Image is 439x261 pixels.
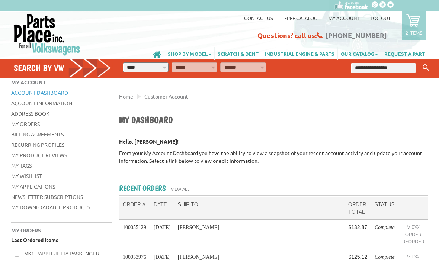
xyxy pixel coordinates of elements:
[402,223,424,238] a: View Order
[11,89,68,96] a: Account Dashboard
[11,173,42,179] a: My Wishlist
[11,110,49,117] a: Address Book
[154,254,170,260] span: [DATE]
[11,79,46,86] span: My Account
[244,15,273,21] a: Contact us
[348,224,367,230] span: $132.87
[14,62,111,73] h4: Search by VW
[11,236,112,244] p: Last Ordered Items
[371,15,391,21] a: Log out
[119,138,179,145] strong: Hello, [PERSON_NAME]!
[375,225,395,230] em: Complete
[348,202,366,215] span: Order Total
[402,238,424,245] a: Reorder
[119,197,150,220] th: Order #
[119,183,166,193] h2: Recent Orders
[406,29,422,36] p: 2 items
[284,15,317,21] a: Free Catalog
[11,131,64,138] a: Billing Agreements
[167,182,193,196] a: View All
[348,254,367,260] span: $125.12
[165,47,214,60] a: SHOP BY MODEL
[371,197,398,220] th: Status
[150,197,174,220] th: Date
[215,47,262,60] a: SCRATCH & DENT
[11,183,55,190] a: My Applications
[402,11,426,40] a: 2 items
[144,93,188,100] a: Customer Account
[154,225,170,230] span: [DATE]
[13,13,81,56] img: Parts Place Inc!
[174,220,345,249] td: [PERSON_NAME]
[11,227,41,233] span: My Orders
[11,141,64,148] a: Recurring Profiles
[11,120,40,127] a: My Orders
[375,254,395,260] em: Complete
[119,115,428,126] h1: My Dashboard
[329,15,359,21] a: My Account
[420,62,432,74] button: Keyword Search
[11,100,72,106] a: Account Information
[338,47,381,60] a: OUR CATALOG
[11,204,90,210] a: My Downloadable Products
[11,162,32,169] a: My Tags
[119,220,150,249] td: 100055129
[381,47,428,60] a: REQUEST A PART
[11,152,67,158] a: My Product Reviews
[11,193,83,200] a: Newsletter Subscriptions
[119,149,428,165] p: From your My Account Dashboard you have the ability to view a snapshot of your recent account act...
[262,47,337,60] a: INDUSTRIAL ENGINE & PARTS
[174,197,345,220] th: Ship To
[119,93,133,100] a: Home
